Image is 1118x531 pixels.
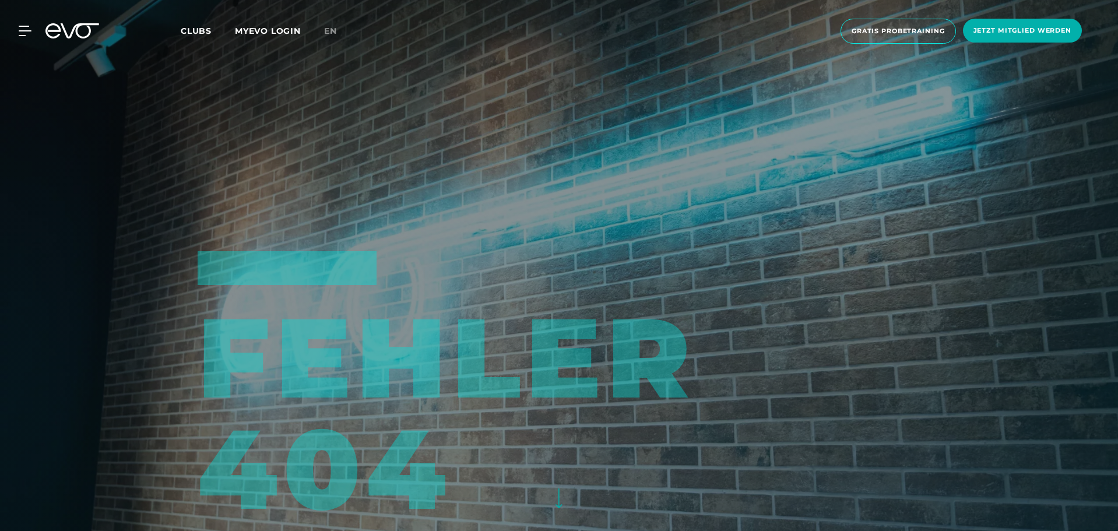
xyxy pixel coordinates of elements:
a: en [324,24,351,38]
span: Clubs [181,26,212,36]
span: en [324,26,337,36]
a: MYEVO LOGIN [235,26,301,36]
span: Gratis Probetraining [852,26,945,36]
a: Clubs [181,25,235,36]
div: Fehler 404 [198,251,848,525]
span: Jetzt Mitglied werden [973,26,1071,36]
a: Gratis Probetraining [837,19,959,44]
a: Jetzt Mitglied werden [959,19,1085,44]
